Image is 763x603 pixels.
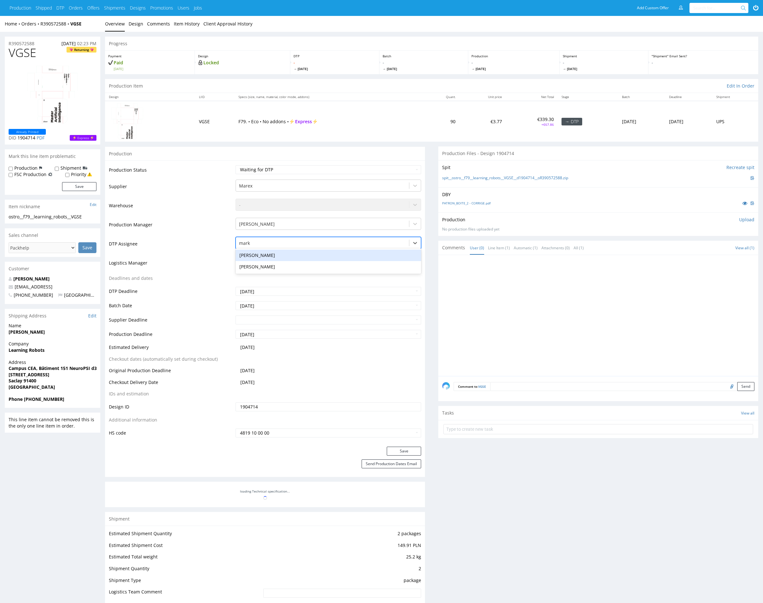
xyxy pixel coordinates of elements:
[109,329,234,344] td: Production Deadline
[9,396,64,402] strong: Phone [PHONE_NUMBER]
[5,149,100,163] div: Mark this line item problematic
[109,236,234,255] td: DTP Assignee
[105,16,125,32] a: Overview
[238,118,419,125] p: F79. • Eco • No addons •
[147,16,170,32] a: Comments
[58,292,109,298] span: [GEOGRAPHIC_DATA]
[109,255,234,274] td: Logistics Manager
[40,21,70,27] a: R390572588
[109,286,234,301] td: DTP Deadline
[174,16,200,32] a: Item History
[60,165,81,171] label: Shipment
[36,5,52,11] a: Shipped
[471,54,556,58] p: Production
[109,301,234,315] td: Batch Date
[454,382,490,391] p: Comment to
[442,216,465,223] p: Production
[563,60,645,71] p: -
[109,274,234,286] td: Deadlines and dates
[87,5,100,11] a: Offers
[37,135,45,141] a: PDF
[109,198,234,217] td: Warehouse
[129,16,143,32] a: Design
[574,241,584,255] a: All (1)
[109,428,234,438] td: HS code
[293,67,376,71] span: [DATE]
[109,577,262,588] td: Shipment Type
[693,3,742,13] input: Search for...
[289,118,318,125] span: Express
[9,46,36,59] span: VGSE
[39,165,42,171] img: icon-production-flag.svg
[109,165,234,179] td: Production Status
[739,216,754,223] p: Upload
[563,67,645,71] span: [DATE]
[562,118,582,125] div: → DTP
[741,410,754,416] a: View all
[9,323,96,329] span: Name
[18,135,35,141] span: 1904714
[240,367,255,373] span: [DATE]
[471,67,556,71] span: [DATE]
[442,227,754,232] div: No production files uploaded yet
[9,359,96,365] span: Address
[459,93,506,101] th: Unit price
[293,54,376,58] p: DTP
[198,60,287,66] p: Locked
[83,165,87,171] img: icon-shipping-flag.svg
[111,103,143,139] img: data
[150,5,173,11] a: Promotions
[383,60,465,71] p: -
[459,101,506,141] td: €3.77
[77,40,96,46] span: 02:23 PM
[470,241,484,255] a: User (0)
[61,40,76,46] span: [DATE]
[442,164,450,171] p: Spit
[422,93,459,101] th: Quant.
[665,101,712,141] td: [DATE]
[27,66,78,124] img: data
[262,565,421,577] td: 2
[262,577,421,588] td: package
[5,262,100,276] div: Customer
[109,553,262,565] td: Estimated Total weight
[90,202,96,207] a: Edit
[262,553,421,565] td: 25.2 kg
[9,329,45,335] strong: [PERSON_NAME]
[235,93,422,101] th: Specs (size, name, material, color mode, addons)
[178,5,189,11] a: Users
[633,3,672,13] a: Add Custom Offer
[442,201,491,205] a: PATRON_BOITE_2 - CORRIGE.pdf
[442,410,454,416] span: Tasks
[442,175,568,181] a: spit__ostro__f79__learning_robots__VGSE__d1904714__oR390572588.zip
[751,201,754,205] img: clipboard.svg
[618,93,665,101] th: Batch
[62,182,96,191] button: Save
[9,384,55,390] strong: [GEOGRAPHIC_DATA]
[109,379,234,390] td: Checkout Delivery Date
[109,542,262,553] td: Estimated Shipment Cost
[9,347,45,353] strong: Learning Robots
[652,54,755,58] p: "Shipment" Email Sent?
[726,164,754,171] input: Recreate spit
[87,172,92,177] img: yellow_warning_triangle.png
[88,313,96,319] a: Edit
[78,242,96,253] input: Save
[737,382,754,391] button: Send
[108,54,191,58] p: Payment
[105,37,758,51] div: Progress
[541,241,570,255] a: Attachments (0)
[665,93,712,101] th: Deadline
[442,191,754,198] p: DBY
[109,416,234,428] td: Additional information
[109,179,234,198] td: Supplier
[72,135,95,141] span: Express
[438,146,758,160] div: Production Files - Design 1904714
[443,424,753,434] input: Type to create new task
[471,60,556,71] p: -
[109,217,234,236] td: Production Manager
[70,21,81,27] a: VGSE
[105,146,425,161] div: Production
[109,367,234,379] td: Original Production Deadline
[618,101,665,141] td: [DATE]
